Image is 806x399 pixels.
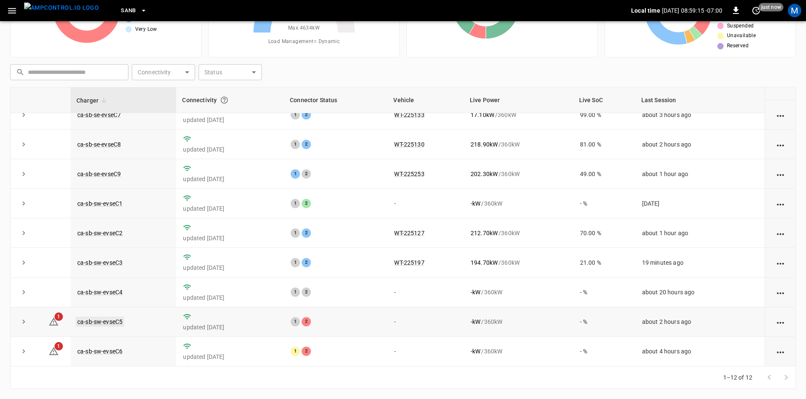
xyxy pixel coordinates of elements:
[471,199,566,208] div: / 360 kW
[471,229,498,237] p: 212.70 kW
[635,87,765,113] th: Last Session
[727,22,754,30] span: Suspended
[17,109,30,121] button: expand row
[635,307,765,337] td: about 2 hours ago
[775,258,786,267] div: action cell options
[788,4,801,17] div: profile-icon
[635,159,765,189] td: about 1 hour ago
[387,337,464,366] td: -
[183,263,277,272] p: updated [DATE]
[77,141,121,148] a: ca-sb-se-evseC8
[302,347,311,356] div: 2
[387,87,464,113] th: Vehicle
[471,199,480,208] p: - kW
[573,278,635,307] td: - %
[302,288,311,297] div: 2
[291,288,300,297] div: 1
[183,145,277,154] p: updated [DATE]
[727,32,756,40] span: Unavailable
[573,100,635,130] td: 99.00 %
[749,4,763,17] button: set refresh interval
[302,228,311,238] div: 2
[759,3,784,11] span: just now
[723,373,753,382] p: 1–12 of 12
[302,199,311,208] div: 2
[183,116,277,124] p: updated [DATE]
[387,307,464,337] td: -
[17,227,30,239] button: expand row
[775,347,786,356] div: action cell options
[471,347,480,356] p: - kW
[182,92,278,108] div: Connectivity
[268,38,340,46] span: Load Management = Dynamic
[394,171,424,177] a: WT-225253
[394,111,424,118] a: WT-225133
[302,140,311,149] div: 2
[471,347,566,356] div: / 360 kW
[121,6,136,16] span: SanB
[471,318,480,326] p: - kW
[635,189,765,218] td: [DATE]
[471,170,498,178] p: 202.30 kW
[573,130,635,159] td: 81.00 %
[471,258,566,267] div: / 360 kW
[635,337,765,366] td: about 4 hours ago
[54,312,63,321] span: 1
[394,259,424,266] a: WT-225197
[24,3,99,13] img: ampcontrol.io logo
[727,42,749,50] span: Reserved
[291,347,300,356] div: 1
[291,199,300,208] div: 1
[183,204,277,213] p: updated [DATE]
[54,342,63,350] span: 1
[17,315,30,328] button: expand row
[573,218,635,248] td: 70.00 %
[471,229,566,237] div: / 360 kW
[183,234,277,242] p: updated [DATE]
[77,259,123,266] a: ca-sb-sw-evseC3
[471,111,566,119] div: / 360 kW
[635,130,765,159] td: about 2 hours ago
[17,256,30,269] button: expand row
[635,278,765,307] td: about 20 hours ago
[387,189,464,218] td: -
[76,95,109,106] span: Charger
[471,318,566,326] div: / 360 kW
[302,169,311,179] div: 2
[394,141,424,148] a: WT-225130
[775,199,786,208] div: action cell options
[291,317,300,326] div: 1
[77,111,121,118] a: ca-sb-se-evseC7
[77,230,123,236] a: ca-sb-sw-evseC2
[387,278,464,307] td: -
[291,228,300,238] div: 1
[302,258,311,267] div: 2
[471,111,494,119] p: 17.10 kW
[217,92,232,108] button: Connection between the charger and our software.
[17,168,30,180] button: expand row
[775,140,786,149] div: action cell options
[635,248,765,277] td: 19 minutes ago
[117,3,150,19] button: SanB
[77,289,123,296] a: ca-sb-sw-evseC4
[775,229,786,237] div: action cell options
[775,111,786,119] div: action cell options
[471,140,566,149] div: / 360 kW
[291,169,300,179] div: 1
[471,170,566,178] div: / 360 kW
[573,248,635,277] td: 21.00 %
[573,337,635,366] td: - %
[471,140,498,149] p: 218.90 kW
[471,288,480,296] p: - kW
[631,6,660,15] p: Local time
[135,25,157,34] span: Very Low
[49,318,59,325] a: 1
[49,347,59,354] a: 1
[471,288,566,296] div: / 360 kW
[77,171,121,177] a: ca-sb-se-evseC9
[302,110,311,119] div: 2
[288,24,320,33] span: Max. 4634 kW
[183,293,277,302] p: updated [DATE]
[183,175,277,183] p: updated [DATE]
[17,138,30,151] button: expand row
